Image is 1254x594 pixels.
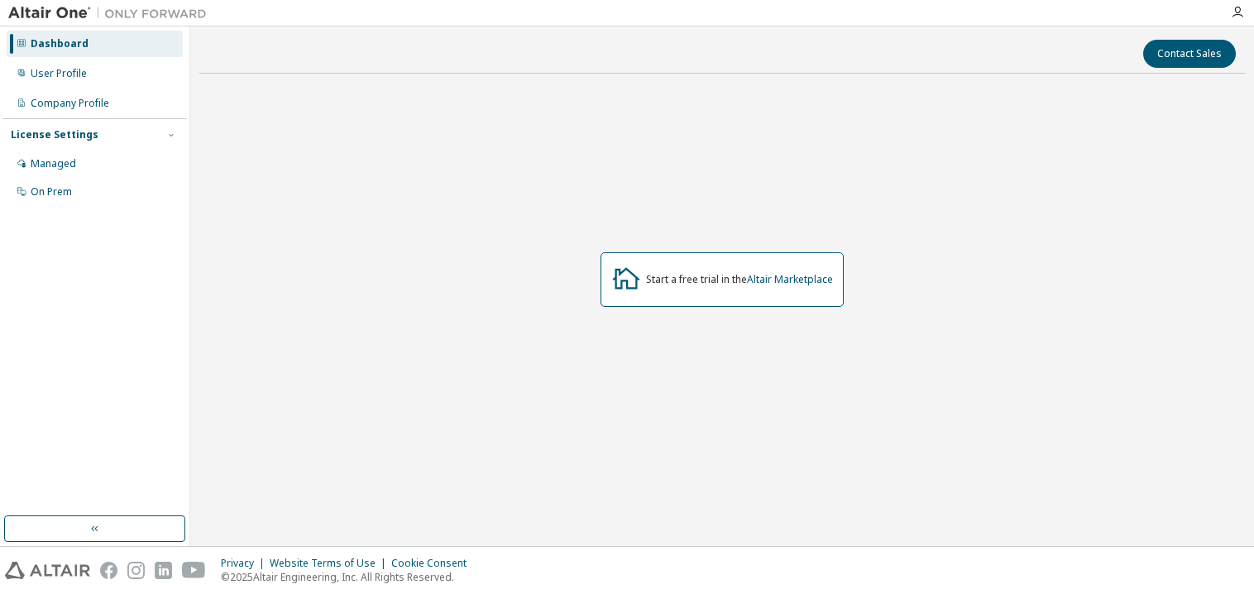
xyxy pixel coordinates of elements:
[100,562,117,579] img: facebook.svg
[31,157,76,170] div: Managed
[31,37,89,50] div: Dashboard
[31,185,72,199] div: On Prem
[8,5,215,22] img: Altair One
[221,570,476,584] p: © 2025 Altair Engineering, Inc. All Rights Reserved.
[1143,40,1236,68] button: Contact Sales
[5,562,90,579] img: altair_logo.svg
[221,557,270,570] div: Privacy
[155,562,172,579] img: linkedin.svg
[646,273,833,286] div: Start a free trial in the
[31,97,109,110] div: Company Profile
[747,272,833,286] a: Altair Marketplace
[31,67,87,80] div: User Profile
[11,128,98,141] div: License Settings
[391,557,476,570] div: Cookie Consent
[182,562,206,579] img: youtube.svg
[127,562,145,579] img: instagram.svg
[270,557,391,570] div: Website Terms of Use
